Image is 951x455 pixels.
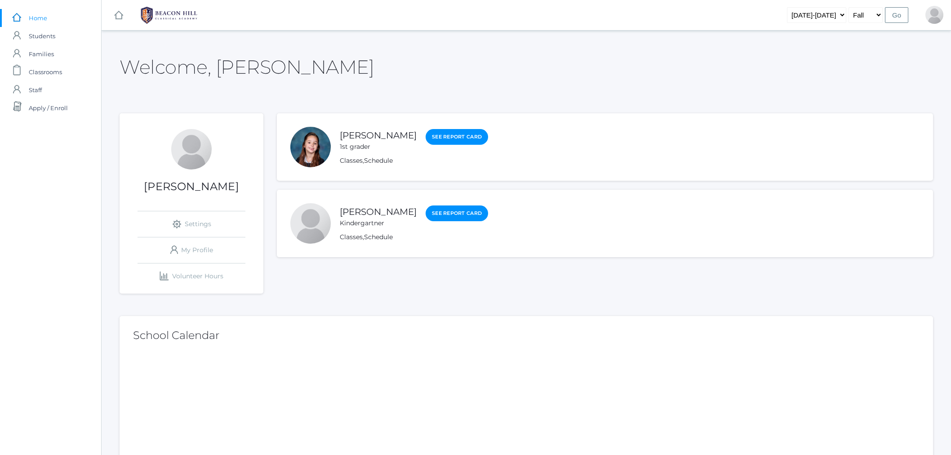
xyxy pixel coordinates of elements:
[120,57,374,77] h2: Welcome, [PERSON_NAME]
[340,206,417,217] a: [PERSON_NAME]
[138,263,245,289] a: Volunteer Hours
[29,63,62,81] span: Classrooms
[29,45,54,63] span: Families
[364,233,393,241] a: Schedule
[29,9,47,27] span: Home
[426,129,488,145] a: See Report Card
[340,156,488,165] div: ,
[340,130,417,141] a: [PERSON_NAME]
[340,156,363,165] a: Classes
[340,232,488,242] div: ,
[885,7,908,23] input: Go
[138,211,245,237] a: Settings
[364,156,393,165] a: Schedule
[340,142,417,152] div: 1st grader
[29,99,68,117] span: Apply / Enroll
[29,81,42,99] span: Staff
[135,4,203,27] img: 1_BHCALogos-05.png
[133,330,920,341] h2: School Calendar
[29,27,55,45] span: Students
[290,203,331,244] div: Maxwell Tourje
[171,129,212,170] div: Caitlin Tourje
[340,233,363,241] a: Classes
[340,219,417,228] div: Kindergartner
[120,181,263,192] h1: [PERSON_NAME]
[925,6,943,24] div: Caitlin Tourje
[290,127,331,167] div: Remmie Tourje
[426,205,488,221] a: See Report Card
[138,237,245,263] a: My Profile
